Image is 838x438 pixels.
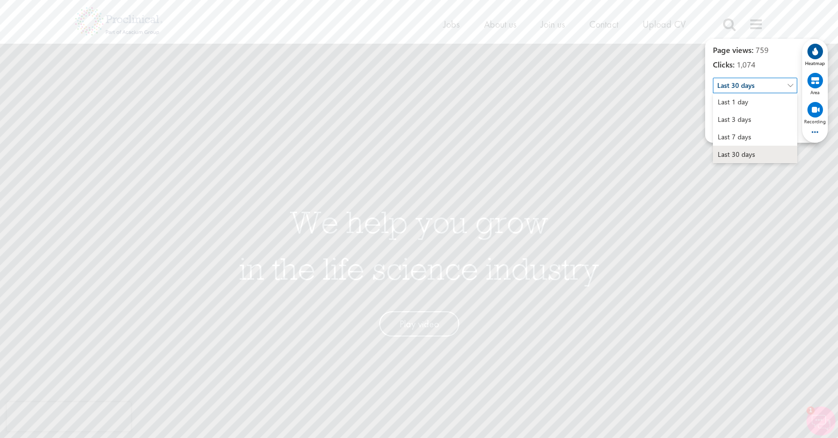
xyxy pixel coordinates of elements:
[713,78,797,93] span: Last 30 days
[810,89,820,95] span: Area
[805,60,825,66] span: Heatmap
[806,406,836,436] img: Chatbot
[804,101,826,124] div: View recordings
[643,18,686,31] a: Upload CV
[718,150,755,159] span: Last 30 days
[713,45,754,55] span: Page views:
[541,18,565,31] a: Join us
[379,311,459,337] a: Play video
[239,199,599,292] h1: We help you grow in the life science industry
[718,132,751,142] span: Last 7 days
[806,72,825,95] div: View area map
[806,406,815,415] span: 1
[735,59,756,69] span: 1,074
[484,18,516,31] a: About us
[805,43,825,66] div: View heatmap
[754,45,769,55] span: 759
[713,59,735,69] span: Clicks:
[804,118,826,124] span: Recording
[718,115,751,124] span: Last 3 days
[589,18,618,31] a: Contact
[443,18,460,31] a: Jobs
[718,97,748,107] span: Last 1 day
